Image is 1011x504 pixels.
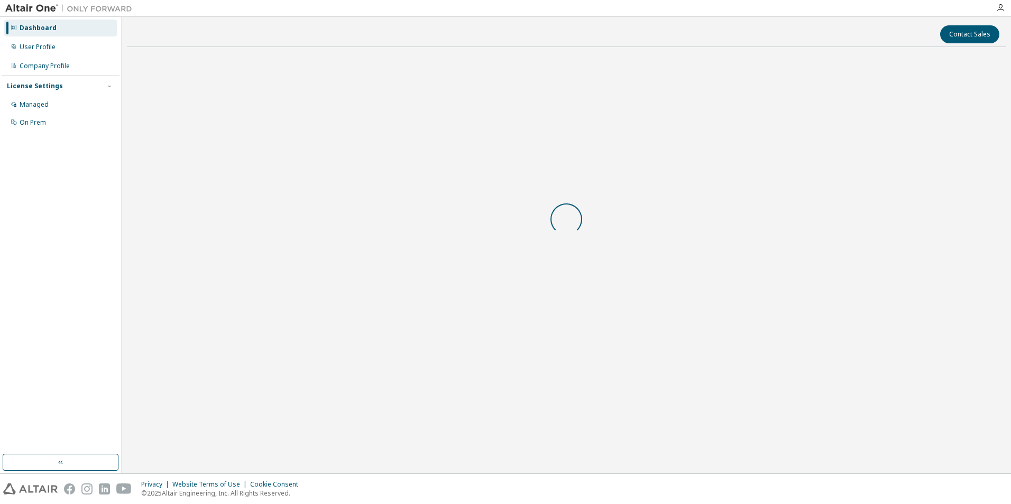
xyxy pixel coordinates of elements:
div: Cookie Consent [250,480,305,489]
img: altair_logo.svg [3,483,58,494]
div: License Settings [7,82,63,90]
button: Contact Sales [940,25,999,43]
p: © 2025 Altair Engineering, Inc. All Rights Reserved. [141,489,305,498]
div: On Prem [20,118,46,127]
img: youtube.svg [116,483,132,494]
div: Managed [20,100,49,109]
img: Altair One [5,3,137,14]
div: Company Profile [20,62,70,70]
div: User Profile [20,43,56,51]
img: instagram.svg [81,483,93,494]
img: facebook.svg [64,483,75,494]
div: Privacy [141,480,172,489]
div: Website Terms of Use [172,480,250,489]
img: linkedin.svg [99,483,110,494]
div: Dashboard [20,24,57,32]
